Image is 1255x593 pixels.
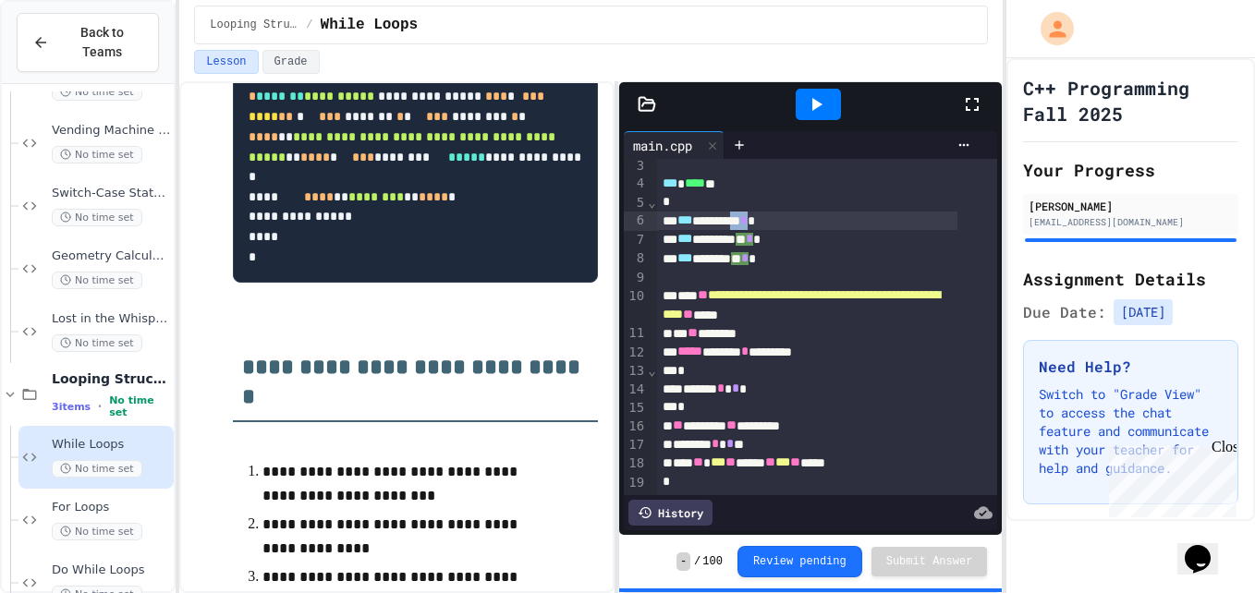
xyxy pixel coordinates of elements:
div: 16 [624,418,647,436]
div: 12 [624,344,647,362]
h3: Need Help? [1039,356,1223,378]
span: Do While Loops [52,563,170,578]
button: Grade [262,50,320,74]
span: While Loops [321,14,419,36]
span: Looping Structures [52,370,170,387]
div: main.cpp [624,131,725,159]
span: - [676,552,690,571]
p: Switch to "Grade View" to access the chat feature and communicate with your teacher for help and ... [1039,385,1223,478]
iframe: chat widget [1102,439,1237,517]
span: 3 items [52,401,91,413]
span: Fold line [647,363,656,378]
span: Due Date: [1023,301,1106,323]
span: Back to Teams [60,23,143,62]
h2: Assignment Details [1023,266,1238,292]
span: Submit Answer [886,554,973,569]
div: [PERSON_NAME] [1029,198,1233,214]
span: [DATE] [1114,299,1173,325]
iframe: chat widget [1177,519,1237,575]
h2: Your Progress [1023,157,1238,183]
div: 4 [624,175,647,193]
h1: C++ Programming Fall 2025 [1023,75,1238,127]
div: 7 [624,231,647,250]
span: Lost in the Whispering [PERSON_NAME] [52,311,170,327]
span: Geometry Calculator Version 2 [52,248,170,264]
span: Fold line [647,195,656,210]
div: 13 [624,362,647,381]
div: 17 [624,436,647,454]
button: Back to Teams [17,13,159,72]
div: History [628,500,713,526]
div: 3 [624,157,647,175]
div: 6 [624,212,647,230]
div: 8 [624,249,647,269]
div: 9 [624,269,647,287]
span: Switch-Case Statements Example [52,186,170,201]
div: [EMAIL_ADDRESS][DOMAIN_NAME] [1029,215,1233,229]
span: For Loops [52,500,170,515]
span: 100 [702,554,723,569]
span: No time set [52,523,142,540]
span: No time set [52,334,142,352]
div: 5 [624,194,647,212]
div: 18 [624,454,647,473]
span: / [306,18,312,32]
span: No time set [52,272,142,289]
div: 14 [624,381,647,399]
span: Looping Structures [210,18,299,32]
button: Review pending [737,546,862,577]
span: • [98,399,102,414]
button: Submit Answer [871,547,988,576]
div: 19 [624,474,647,492]
div: 11 [624,324,647,343]
div: 10 [624,287,647,325]
span: No time set [52,460,142,478]
span: No time set [52,209,142,226]
span: No time set [109,394,170,418]
div: main.cpp [624,136,701,155]
span: No time set [52,146,142,163]
span: No time set [52,83,142,101]
div: Chat with us now!Close [7,7,128,117]
span: While Loops [52,437,170,453]
div: My Account [1021,7,1078,50]
span: Vending Machine Assignment [52,123,170,139]
div: 15 [624,399,647,418]
span: / [694,554,701,569]
button: Lesson [194,50,258,74]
